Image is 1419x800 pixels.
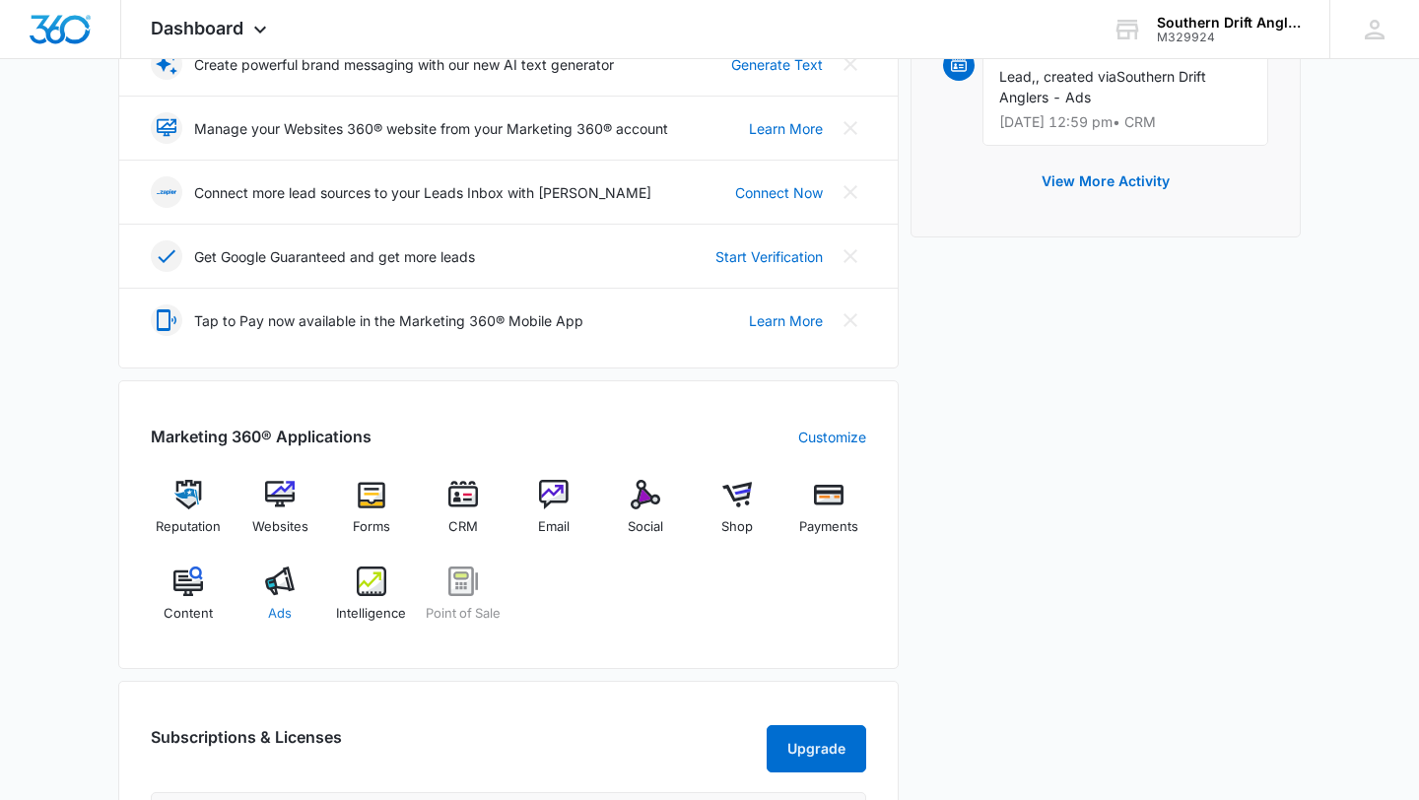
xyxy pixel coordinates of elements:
p: [DATE] 12:59 pm • CRM [999,115,1251,129]
span: Forms [353,517,390,537]
a: CRM [425,480,501,551]
span: Email [538,517,570,537]
a: Learn More [749,118,823,139]
button: Close [835,240,866,272]
span: Ads [268,604,292,624]
p: Connect more lead sources to your Leads Inbox with [PERSON_NAME] [194,182,651,203]
p: Get Google Guaranteed and get more leads [194,246,475,267]
a: Start Verification [715,246,823,267]
a: Learn More [749,310,823,331]
a: Customize [798,427,866,447]
h2: Subscriptions & Licenses [151,725,342,765]
a: Shop [700,480,776,551]
button: Close [835,48,866,80]
span: Websites [252,517,308,537]
a: Payments [790,480,866,551]
span: CRM [448,517,478,537]
p: Create powerful brand messaging with our new AI text generator [194,54,614,75]
a: Intelligence [334,567,410,637]
span: Intelligence [336,604,406,624]
h2: Marketing 360® Applications [151,425,372,448]
span: Content [164,604,213,624]
a: Generate Text [731,54,823,75]
a: Email [516,480,592,551]
button: Close [835,176,866,208]
p: Manage your Websites 360® website from your Marketing 360® account [194,118,668,139]
a: Ads [242,567,318,637]
button: Close [835,112,866,144]
div: account id [1157,31,1301,44]
span: Lead, [999,68,1036,85]
span: Social [628,517,663,537]
a: Connect Now [735,182,823,203]
span: Dashboard [151,18,243,38]
span: Payments [799,517,858,537]
span: Point of Sale [426,604,501,624]
a: Point of Sale [425,567,501,637]
div: account name [1157,15,1301,31]
button: Upgrade [767,725,866,772]
button: View More Activity [1022,158,1189,205]
span: , created via [1036,68,1116,85]
span: Reputation [156,517,221,537]
a: Social [608,480,684,551]
a: Reputation [151,480,227,551]
span: Shop [721,517,753,537]
p: Tap to Pay now available in the Marketing 360® Mobile App [194,310,583,331]
button: Close [835,304,866,336]
a: Websites [242,480,318,551]
a: Forms [334,480,410,551]
a: Content [151,567,227,637]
